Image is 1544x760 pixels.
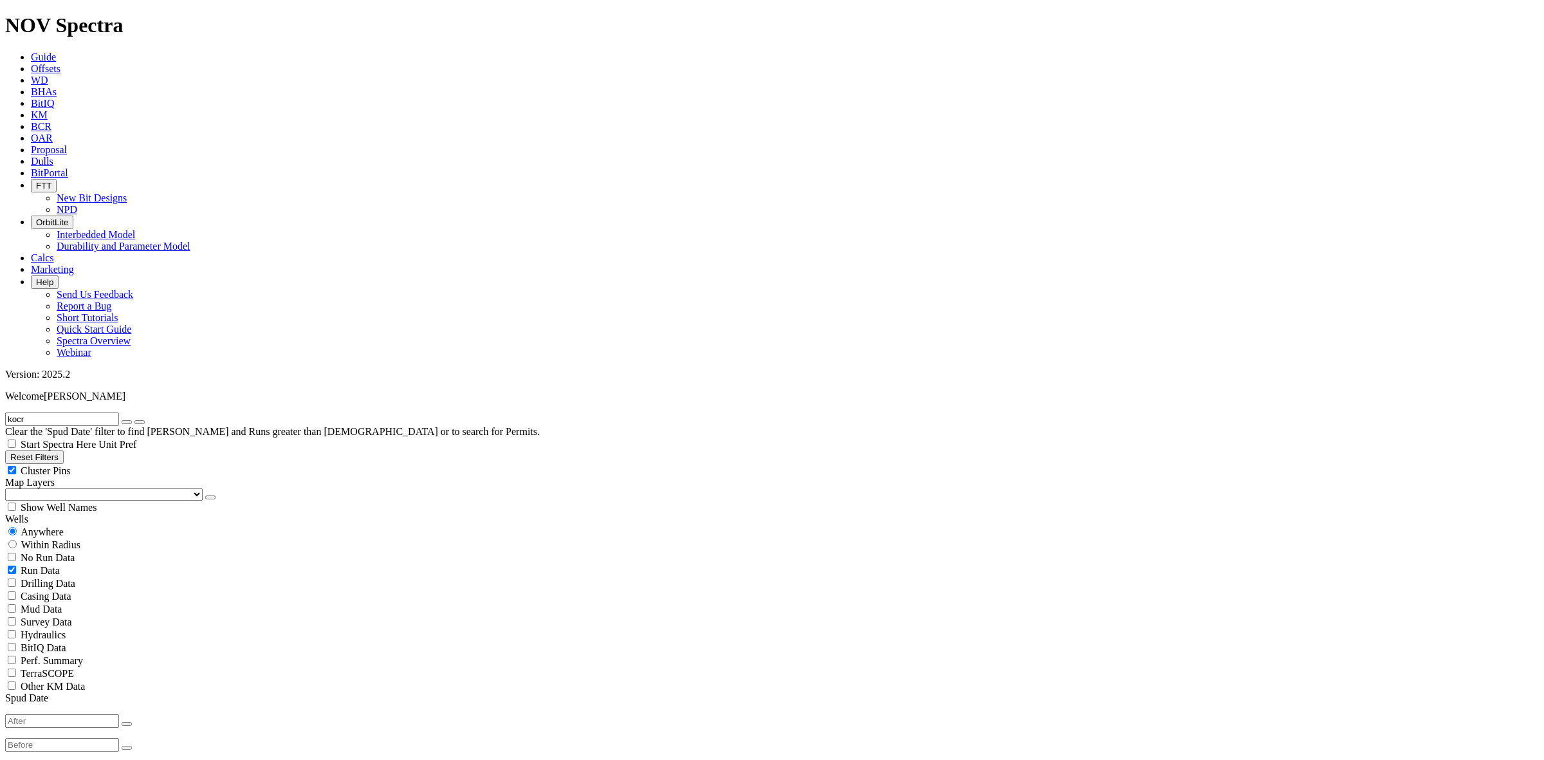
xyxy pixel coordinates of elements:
[36,277,53,287] span: Help
[5,477,55,488] span: Map Layers
[21,668,74,679] span: TerraSCOPE
[21,502,96,513] span: Show Well Names
[5,391,1539,402] p: Welcome
[57,289,133,300] a: Send Us Feedback
[5,654,1539,667] filter-controls-checkbox: Performance Summary
[31,252,54,263] a: Calcs
[57,324,131,335] a: Quick Start Guide
[5,680,1539,692] filter-controls-checkbox: TerraSCOPE Data
[21,439,96,450] span: Start Spectra Here
[21,616,72,627] span: Survey Data
[57,347,91,358] a: Webinar
[5,667,1539,680] filter-controls-checkbox: TerraSCOPE Data
[57,192,127,203] a: New Bit Designs
[98,439,136,450] span: Unit Pref
[21,591,71,602] span: Casing Data
[5,514,1539,525] div: Wells
[31,264,74,275] a: Marketing
[57,204,77,215] a: NPD
[5,450,64,464] button: Reset Filters
[21,465,71,476] span: Cluster Pins
[57,301,111,311] a: Report a Bug
[5,412,119,426] input: Search
[8,440,16,448] input: Start Spectra Here
[57,335,131,346] a: Spectra Overview
[5,738,119,752] input: Before
[5,628,1539,641] filter-controls-checkbox: Hydraulics Analysis
[57,241,190,252] a: Durability and Parameter Model
[31,275,59,289] button: Help
[5,369,1539,380] div: Version: 2025.2
[21,681,85,692] span: Other KM Data
[31,144,67,155] a: Proposal
[5,14,1539,37] h1: NOV Spectra
[44,391,125,402] span: [PERSON_NAME]
[31,98,54,109] a: BitIQ
[57,312,118,323] a: Short Tutorials
[31,167,68,178] a: BitPortal
[21,655,83,666] span: Perf. Summary
[21,604,62,615] span: Mud Data
[31,86,57,97] a: BHAs
[31,75,48,86] a: WD
[21,578,75,589] span: Drilling Data
[31,216,73,229] button: OrbitLite
[21,526,64,537] span: Anywhere
[21,642,66,653] span: BitIQ Data
[21,629,66,640] span: Hydraulics
[5,692,48,703] span: Spud Date
[36,218,68,227] span: OrbitLite
[31,121,51,132] a: BCR
[31,51,56,62] a: Guide
[21,552,75,563] span: No Run Data
[31,179,57,192] button: FTT
[31,156,53,167] a: Dulls
[5,426,540,437] span: Clear the 'Spud Date' filter to find [PERSON_NAME] and Runs greater than [DEMOGRAPHIC_DATA] or to...
[31,109,48,120] a: KM
[31,133,53,144] a: OAR
[21,565,60,576] span: Run Data
[57,229,135,240] a: Interbedded Model
[5,714,119,728] input: After
[21,539,80,550] span: Within Radius
[36,181,51,190] span: FTT
[31,63,60,74] a: Offsets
